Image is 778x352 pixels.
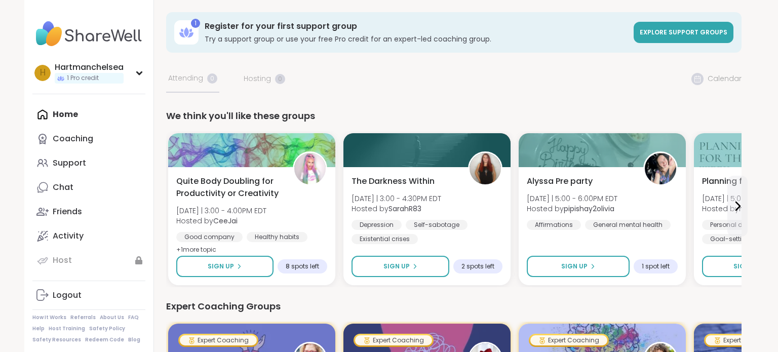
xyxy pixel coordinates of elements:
[527,220,581,230] div: Affirmations
[213,216,238,226] b: CeeJai
[527,175,593,187] span: Alyssa Pre party
[32,175,145,200] a: Chat
[634,22,733,43] a: Explore support groups
[527,193,617,204] span: [DATE] | 5:00 - 6:00PM EDT
[32,314,66,321] a: How It Works
[640,28,727,36] span: Explore support groups
[176,216,266,226] span: Hosted by
[100,314,124,321] a: About Us
[352,193,441,204] span: [DATE] | 3:00 - 4:30PM EDT
[128,336,140,343] a: Blog
[180,335,257,345] div: Expert Coaching
[205,21,628,32] h3: Register for your first support group
[32,283,145,307] a: Logout
[70,314,96,321] a: Referrals
[733,262,760,271] span: Sign Up
[89,325,125,332] a: Safety Policy
[461,262,494,270] span: 2 spots left
[53,255,72,266] div: Host
[642,262,670,270] span: 1 spot left
[191,19,200,28] div: 1
[53,133,93,144] div: Coaching
[53,182,73,193] div: Chat
[352,204,441,214] span: Hosted by
[176,206,266,216] span: [DATE] | 3:00 - 4:00PM EDT
[49,325,85,332] a: Host Training
[67,74,99,83] span: 1 Pro credit
[561,262,588,271] span: Sign Up
[585,220,671,230] div: General mental health
[40,66,46,80] span: H
[527,204,617,214] span: Hosted by
[53,290,82,301] div: Logout
[470,153,501,184] img: SarahR83
[530,335,607,345] div: Expert Coaching
[53,230,84,242] div: Activity
[286,262,319,270] span: 8 spots left
[32,224,145,248] a: Activity
[352,234,418,244] div: Existential crises
[294,153,326,184] img: CeeJai
[32,200,145,224] a: Friends
[166,109,742,123] div: We think you'll like these groups
[352,220,402,230] div: Depression
[128,314,139,321] a: FAQ
[32,325,45,332] a: Help
[32,336,81,343] a: Safety Resources
[702,234,758,244] div: Goal-setting
[355,335,432,345] div: Expert Coaching
[53,206,82,217] div: Friends
[176,175,282,200] span: Quite Body Doubling for Productivity or Creativity
[208,262,234,271] span: Sign Up
[388,204,421,214] b: SarahR83
[32,127,145,151] a: Coaching
[352,175,435,187] span: The Darkness Within
[32,248,145,272] a: Host
[564,204,614,214] b: pipishay2olivia
[406,220,468,230] div: Self-sabotage
[205,34,628,44] h3: Try a support group or use your free Pro credit for an expert-led coaching group.
[32,16,145,52] img: ShareWell Nav Logo
[645,153,676,184] img: pipishay2olivia
[32,151,145,175] a: Support
[247,232,307,242] div: Healthy habits
[53,158,86,169] div: Support
[176,232,243,242] div: Good company
[166,299,742,314] div: Expert Coaching Groups
[352,256,449,277] button: Sign Up
[527,256,630,277] button: Sign Up
[383,262,410,271] span: Sign Up
[55,62,124,73] div: Hartmanchelsea
[176,256,274,277] button: Sign Up
[85,336,124,343] a: Redeem Code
